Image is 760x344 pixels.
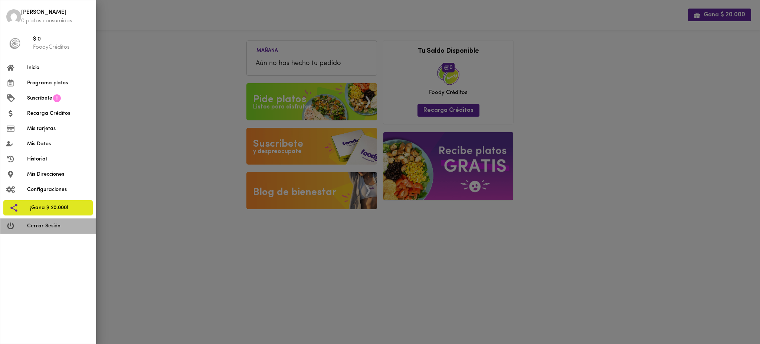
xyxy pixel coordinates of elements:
span: Mis Direcciones [27,171,90,178]
span: Configuraciones [27,186,90,194]
span: Recarga Créditos [27,110,90,117]
span: Inicio [27,64,90,72]
span: ¡Gana $ 20.000! [30,204,87,212]
span: Suscríbete [27,94,52,102]
span: $ 0 [33,35,90,44]
span: [PERSON_NAME] [21,9,90,17]
span: Cerrar Sesión [27,222,90,230]
p: 0 platos consumidos [21,17,90,25]
span: Historial [27,155,90,163]
span: Mis tarjetas [27,125,90,133]
p: FoodyCréditos [33,43,90,51]
iframe: Messagebird Livechat Widget [717,301,753,337]
img: foody-creditos-black.png [9,38,20,49]
span: Mis Datos [27,140,90,148]
span: Programa platos [27,79,90,87]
